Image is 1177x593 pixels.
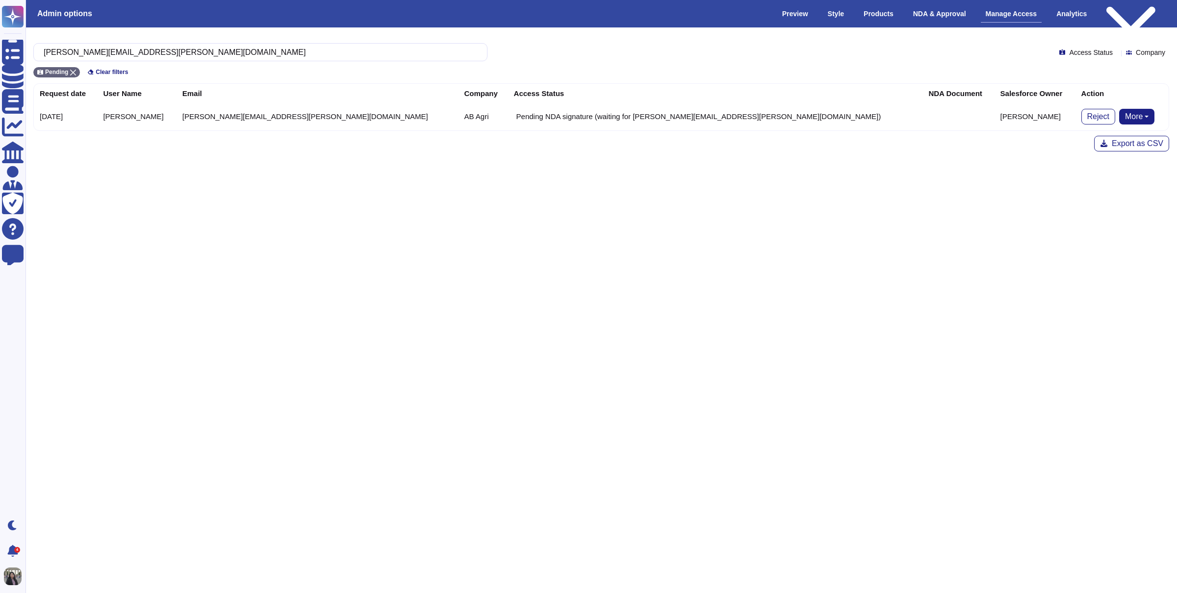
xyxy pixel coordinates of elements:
[908,5,971,22] div: NDA & Approval
[1069,49,1113,56] span: Access Status
[922,84,994,103] th: NDA Document
[14,547,20,553] div: 4
[1075,84,1169,103] th: Action
[96,69,128,75] span: Clear filters
[458,84,508,103] th: Company
[177,84,459,103] th: Email
[1051,5,1092,22] div: Analytics
[37,9,92,18] h3: Admin options
[2,566,28,587] button: user
[859,5,898,22] div: Products
[1081,109,1115,124] button: Reject
[34,84,97,103] th: Request date
[823,5,849,22] div: Style
[97,84,176,103] th: User Name
[777,5,813,22] div: Preview
[177,103,459,130] td: [PERSON_NAME][EMAIL_ADDRESS][PERSON_NAME][DOMAIN_NAME]
[34,103,97,130] td: [DATE]
[1087,113,1109,121] span: Reject
[458,103,508,130] td: AB Agri
[1112,140,1163,148] span: Export as CSV
[1119,109,1155,124] button: More
[1094,136,1169,151] button: Export as CSV
[4,568,22,585] img: user
[39,44,477,61] input: Search by keywords
[45,69,68,75] span: Pending
[97,103,176,130] td: [PERSON_NAME]
[1136,49,1165,56] span: Company
[981,5,1042,23] div: Manage Access
[508,84,923,103] th: Access Status
[516,113,881,120] p: Pending NDA signature (waiting for [PERSON_NAME][EMAIL_ADDRESS][PERSON_NAME][DOMAIN_NAME])
[995,103,1075,130] td: [PERSON_NAME]
[995,84,1075,103] th: Salesforce Owner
